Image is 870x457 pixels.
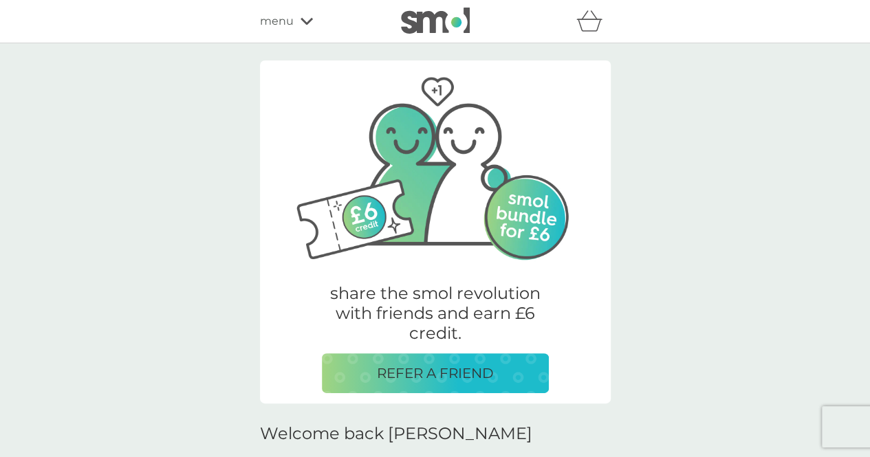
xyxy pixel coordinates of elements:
[281,60,590,267] img: Two friends, one with their arm around the other.
[322,284,549,343] p: share the smol revolution with friends and earn £6 credit.
[322,353,549,393] button: REFER A FRIEND
[260,424,532,444] h2: Welcome back [PERSON_NAME]
[576,8,611,35] div: basket
[401,8,470,34] img: smol
[260,63,611,403] a: Two friends, one with their arm around the other.share the smol revolution with friends and earn ...
[377,362,494,384] p: REFER A FRIEND
[260,12,294,30] span: menu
